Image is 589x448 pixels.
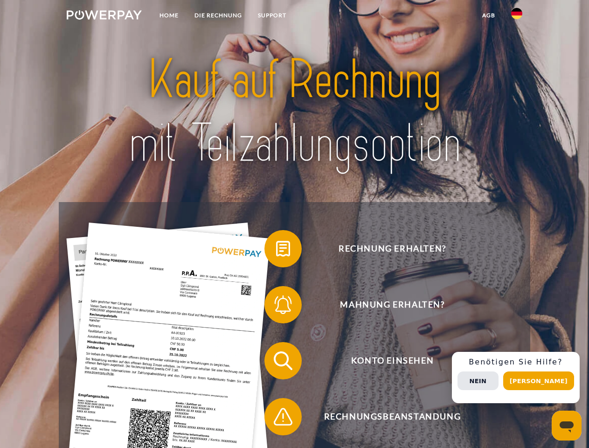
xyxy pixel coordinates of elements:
img: qb_bell.svg [271,293,295,316]
span: Konto einsehen [278,342,506,379]
button: Rechnung erhalten? [264,230,507,267]
img: qb_warning.svg [271,405,295,428]
button: Rechnungsbeanstandung [264,398,507,435]
img: qb_bill.svg [271,237,295,260]
a: DIE RECHNUNG [187,7,250,24]
span: Mahnung erhalten? [278,286,506,323]
img: de [511,8,522,19]
iframe: Schaltfläche zum Öffnen des Messaging-Fensters [552,411,582,441]
button: [PERSON_NAME] [503,371,574,390]
img: title-powerpay_de.svg [89,45,500,179]
button: Konto einsehen [264,342,507,379]
img: qb_search.svg [271,349,295,372]
h3: Benötigen Sie Hilfe? [457,357,574,367]
button: Mahnung erhalten? [264,286,507,323]
a: agb [474,7,503,24]
div: Schnellhilfe [452,352,580,403]
span: Rechnungsbeanstandung [278,398,506,435]
img: logo-powerpay-white.svg [67,10,142,20]
a: Home [152,7,187,24]
button: Nein [457,371,499,390]
a: SUPPORT [250,7,294,24]
span: Rechnung erhalten? [278,230,506,267]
